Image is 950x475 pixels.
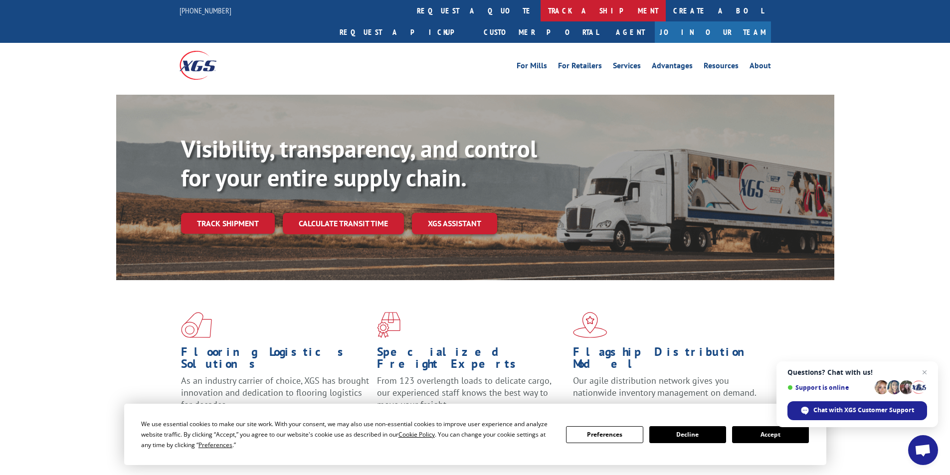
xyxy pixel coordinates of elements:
[124,404,826,465] div: Cookie Consent Prompt
[655,21,771,43] a: Join Our Team
[787,384,871,391] span: Support is online
[180,5,231,15] a: [PHONE_NUMBER]
[377,346,566,375] h1: Specialized Freight Experts
[787,401,927,420] span: Chat with XGS Customer Support
[517,62,547,73] a: For Mills
[377,375,566,419] p: From 123 overlength loads to delicate cargo, our experienced staff knows the best way to move you...
[412,213,497,234] a: XGS ASSISTANT
[398,430,435,439] span: Cookie Policy
[198,441,232,449] span: Preferences
[558,62,602,73] a: For Retailers
[732,426,809,443] button: Accept
[181,312,212,338] img: xgs-icon-total-supply-chain-intelligence-red
[283,213,404,234] a: Calculate transit time
[181,133,537,193] b: Visibility, transparency, and control for your entire supply chain.
[750,62,771,73] a: About
[377,312,400,338] img: xgs-icon-focused-on-flooring-red
[566,426,643,443] button: Preferences
[613,62,641,73] a: Services
[573,312,607,338] img: xgs-icon-flagship-distribution-model-red
[606,21,655,43] a: Agent
[181,346,370,375] h1: Flooring Logistics Solutions
[908,435,938,465] a: Open chat
[704,62,739,73] a: Resources
[573,375,757,398] span: Our agile distribution network gives you nationwide inventory management on demand.
[787,368,927,376] span: Questions? Chat with us!
[141,419,554,450] div: We use essential cookies to make our site work. With your consent, we may also use non-essential ...
[476,21,606,43] a: Customer Portal
[181,213,275,234] a: Track shipment
[652,62,693,73] a: Advantages
[332,21,476,43] a: Request a pickup
[813,406,914,415] span: Chat with XGS Customer Support
[181,375,369,410] span: As an industry carrier of choice, XGS has brought innovation and dedication to flooring logistics...
[649,426,726,443] button: Decline
[573,346,761,375] h1: Flagship Distribution Model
